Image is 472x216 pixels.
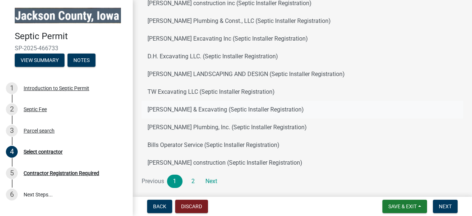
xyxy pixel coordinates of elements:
span: SP-2025-466733 [15,45,118,52]
button: Save & Exit [382,200,427,213]
button: D.H. Excavating LLC. (Septic Installer Registration) [142,48,463,65]
button: Notes [67,54,96,67]
button: [PERSON_NAME] Plumbing & Const., LLC (Septic Installer Registration) [142,12,463,30]
div: Select contractor [24,149,63,154]
div: 5 [6,167,18,179]
a: Next [204,175,219,188]
button: Back [147,200,172,213]
button: Bills Operator Service (Septic Installer Registration) [142,136,463,154]
button: Next [433,200,458,213]
div: Introduction to Septic Permit [24,86,89,91]
wm-modal-confirm: Notes [67,58,96,64]
button: [PERSON_NAME] construction (Septic Installer Registration) [142,154,463,172]
span: Save & Exit [388,203,417,209]
div: 3 [6,125,18,137]
a: 2 [185,175,201,188]
button: TW Excavating LLC (Septic Installer Registration) [142,83,463,101]
h4: Septic Permit [15,31,127,42]
div: Parcel search [24,128,55,133]
div: 1 [6,82,18,94]
button: View Summary [15,54,65,67]
button: Discard [175,200,208,213]
div: 4 [6,146,18,158]
div: 2 [6,103,18,115]
a: 1 [167,175,183,188]
wm-modal-confirm: Summary [15,58,65,64]
div: Septic Fee [24,107,47,112]
div: Contractor Registration Required [24,171,99,176]
span: Back [153,203,166,209]
nav: Page navigation [142,175,463,188]
button: [PERSON_NAME] & Excavating (Septic Installer Registration) [142,101,463,119]
div: 6 [6,189,18,200]
button: [PERSON_NAME] Plumbing, Inc. (Septic Installer Registration) [142,119,463,136]
span: Next [439,203,452,209]
img: Jackson County, Iowa [15,8,121,23]
button: [PERSON_NAME] LANDSCAPING AND DESIGN (Septic Installer Registration) [142,65,463,83]
button: [PERSON_NAME] Excavating Inc (Septic Installer Registration) [142,30,463,48]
